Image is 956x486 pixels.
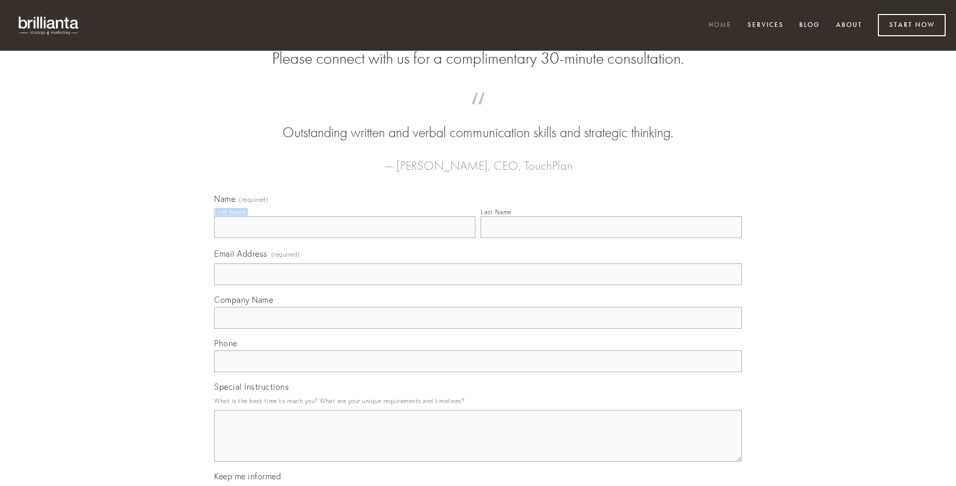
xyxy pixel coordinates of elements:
[702,17,738,34] a: Home
[231,143,725,176] figcaption: — [PERSON_NAME], CEO, TouchPlan
[214,394,742,408] p: What is the best time to reach you? What are your unique requirements and timelines?
[271,247,300,261] span: (required)
[214,471,281,481] span: Keep me informed
[481,208,512,216] div: Last Name
[10,10,88,40] img: brillianta - research, strategy, marketing
[214,49,742,68] h2: Please connect with us for a complimentary 30-minute consultation.
[214,208,246,216] div: First Name
[878,14,946,36] a: Start Now
[829,17,869,34] a: About
[231,102,725,123] span: “
[741,17,790,34] a: Services
[239,197,268,203] span: (required)
[793,17,827,34] a: Blog
[214,381,289,392] span: Special Instructions
[214,194,235,204] span: Name
[214,294,273,305] span: Company Name
[214,248,267,259] span: Email Address
[231,102,725,143] blockquote: Outstanding written and verbal communication skills and strategic thinking.
[214,338,237,348] span: Phone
